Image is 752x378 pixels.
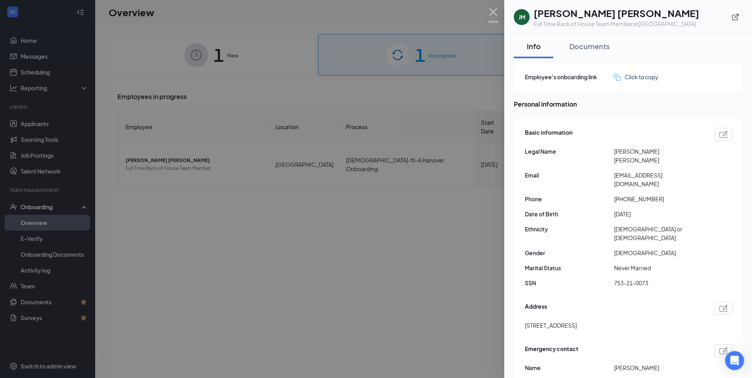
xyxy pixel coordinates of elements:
[534,20,699,28] div: Full Time Back of House Team Member at [GEOGRAPHIC_DATA]
[614,248,703,257] span: [DEMOGRAPHIC_DATA]
[525,73,614,81] span: Employee's onboarding link
[525,302,547,315] span: Address
[614,210,703,218] span: [DATE]
[731,13,739,21] svg: ExternalLink
[525,248,614,257] span: Gender
[525,195,614,203] span: Phone
[514,99,742,109] span: Personal information
[525,321,577,330] span: [STREET_ADDRESS]
[614,279,703,287] span: 753-21-0073
[525,171,614,179] span: Email
[614,74,621,81] img: click-to-copy.71757273a98fde459dfc.svg
[525,128,572,141] span: Basic information
[614,225,703,242] span: [DEMOGRAPHIC_DATA] or [DEMOGRAPHIC_DATA]
[728,10,742,24] button: ExternalLink
[525,344,578,357] span: Emergency contact
[725,351,744,370] div: Open Intercom Messenger
[519,13,525,21] div: JM
[614,363,703,372] span: [PERSON_NAME]
[525,225,614,233] span: Ethnicity
[522,41,545,51] div: Info
[525,279,614,287] span: SSN
[525,147,614,156] span: Legal Name
[525,263,614,272] span: Marital Status
[614,171,703,188] span: [EMAIL_ADDRESS][DOMAIN_NAME]
[534,6,699,20] h1: [PERSON_NAME] [PERSON_NAME]
[569,41,610,51] div: Documents
[525,210,614,218] span: Date of Birth
[614,263,703,272] span: Never Married
[614,147,703,164] span: [PERSON_NAME] [PERSON_NAME]
[525,363,614,372] span: Name
[614,195,703,203] span: [PHONE_NUMBER]
[614,73,658,81] button: Click to copy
